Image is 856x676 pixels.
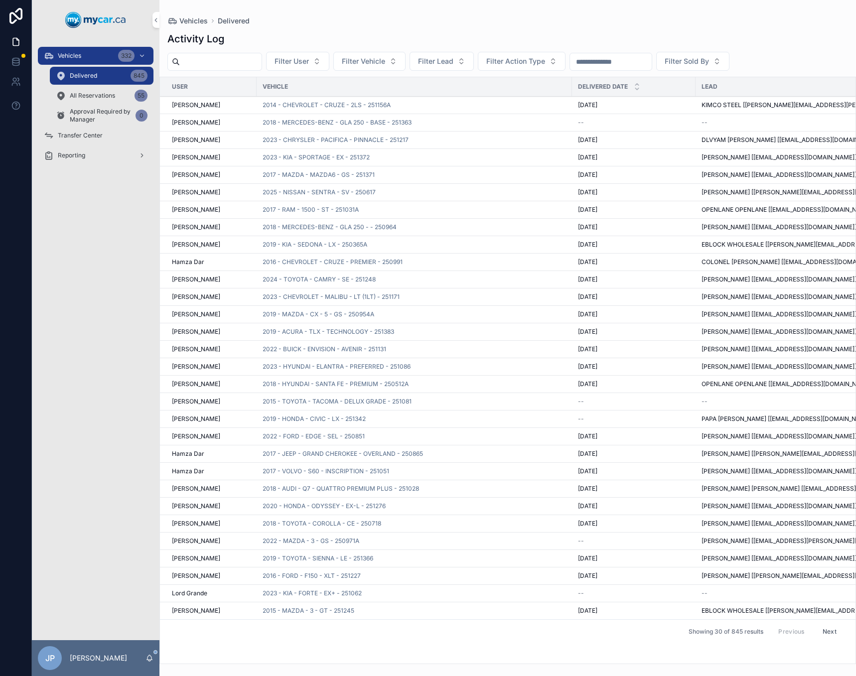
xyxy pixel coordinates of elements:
[578,223,597,231] span: [DATE]
[172,363,220,371] span: [PERSON_NAME]
[50,87,153,105] a: All Reservations55
[70,72,97,80] span: Delivered
[172,241,220,249] span: [PERSON_NAME]
[578,607,597,615] span: [DATE]
[50,67,153,85] a: Delivered845
[578,258,597,266] span: [DATE]
[118,50,135,62] div: 332
[656,52,729,71] button: Select Button
[275,56,309,66] span: Filter User
[70,92,115,100] span: All Reservations
[172,136,220,144] span: [PERSON_NAME]
[578,171,597,179] span: [DATE]
[263,223,397,231] a: 2018 - MERCEDES-BENZ - GLA 250 - - 250964
[263,537,359,545] span: 2022 - MAZDA - 3 - GS - 250971A
[263,607,354,615] a: 2015 - MAZDA - 3 - GT - 251245
[578,380,597,388] span: [DATE]
[263,415,366,423] a: 2019 - HONDA - CIVIC - LX - 251342
[266,52,329,71] button: Select Button
[135,90,147,102] div: 55
[70,108,132,124] span: Approval Required by Manager
[172,275,220,283] span: [PERSON_NAME]
[263,572,361,580] a: 2016 - FORD - F150 - XLT - 251227
[263,188,376,196] a: 2025 - NISSAN - SENTRA - SV - 250617
[172,153,220,161] span: [PERSON_NAME]
[38,47,153,65] a: Vehicles332
[263,467,389,475] a: 2017 - VOLVO - S60 - INSCRIPTION - 251051
[70,653,127,663] p: [PERSON_NAME]
[263,450,423,458] a: 2017 - JEEP - GRAND CHEROKEE - OVERLAND - 250865
[172,258,204,266] span: Hamza Dar
[263,275,376,283] span: 2024 - TOYOTA - CAMRY - SE - 251248
[263,398,412,406] a: 2015 - TOYOTA - TACOMA - DELUX GRADE - 251081
[263,554,373,562] a: 2019 - TOYOTA - SIENNA - LE - 251366
[172,537,220,545] span: [PERSON_NAME]
[263,485,419,493] span: 2018 - AUDI - Q7 - QUATTRO PREMIUM PLUS - 251028
[58,132,103,139] span: Transfer Center
[578,119,584,127] span: --
[167,16,208,26] a: Vehicles
[172,415,220,423] span: [PERSON_NAME]
[172,589,207,597] span: Lord Grande
[263,293,400,301] a: 2023 - CHEVROLET - MALIBU - LT (1LT) - 251171
[263,432,365,440] a: 2022 - FORD - EDGE - SEL - 250851
[263,502,386,510] a: 2020 - HONDA - ODYSSEY - EX-L - 251276
[172,83,188,91] span: User
[578,485,597,493] span: [DATE]
[263,328,394,336] a: 2019 - ACURA - TLX - TECHNOLOGY - 251383
[578,328,597,336] span: [DATE]
[50,107,153,125] a: Approval Required by Manager0
[263,136,409,144] a: 2023 - CHRYSLER - PACIFICA - PINNACLE - 251217
[578,136,597,144] span: [DATE]
[578,537,584,545] span: --
[65,12,126,28] img: App logo
[172,398,220,406] span: [PERSON_NAME]
[263,520,381,528] a: 2018 - TOYOTA - COROLLA - CE - 250718
[172,467,204,475] span: Hamza Dar
[172,206,220,214] span: [PERSON_NAME]
[263,119,412,127] span: 2018 - MERCEDES-BENZ - GLA 250 - BASE - 251363
[578,572,597,580] span: [DATE]
[578,83,628,91] span: Delivered Date
[172,520,220,528] span: [PERSON_NAME]
[410,52,474,71] button: Select Button
[263,101,391,109] a: 2014 - CHEVROLET - CRUZE - 2LS - 251156A
[172,345,220,353] span: [PERSON_NAME]
[58,151,85,159] span: Reporting
[263,310,374,318] a: 2019 - MAZDA - CX - 5 - GS - 250954A
[263,589,362,597] a: 2023 - KIA - FORTE - EX+ - 251062
[578,589,584,597] span: --
[263,380,409,388] a: 2018 - HYUNDAI - SANTA FE - PREMIUM - 250512A
[578,363,597,371] span: [DATE]
[263,345,386,353] a: 2022 - BUICK - ENVISION - AVENIR - 251131
[263,258,403,266] span: 2016 - CHEVROLET - CRUZE - PREMIER - 250991
[578,275,597,283] span: [DATE]
[263,206,359,214] a: 2017 - RAM - 1500 - ST - 251031A
[689,628,763,636] span: Showing 30 of 845 results
[578,345,597,353] span: [DATE]
[38,127,153,144] a: Transfer Center
[172,572,220,580] span: [PERSON_NAME]
[578,450,597,458] span: [DATE]
[665,56,709,66] span: Filter Sold By
[172,119,220,127] span: [PERSON_NAME]
[578,101,597,109] span: [DATE]
[131,70,147,82] div: 845
[578,188,597,196] span: [DATE]
[333,52,406,71] button: Select Button
[172,554,220,562] span: [PERSON_NAME]
[58,52,81,60] span: Vehicles
[418,56,453,66] span: Filter Lead
[172,607,220,615] span: [PERSON_NAME]
[263,153,370,161] a: 2023 - KIA - SPORTAGE - EX - 251372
